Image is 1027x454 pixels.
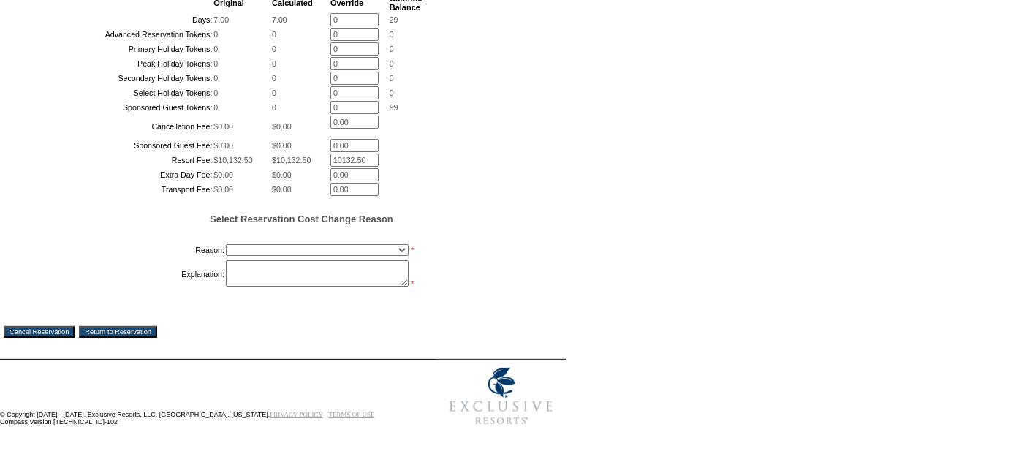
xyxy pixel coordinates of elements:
[42,154,212,167] td: Resort Fee:
[272,103,276,112] span: 0
[42,168,212,181] td: Extra Day Fee:
[79,326,157,338] input: Return to Reservation
[42,72,212,85] td: Secondary Holiday Tokens:
[272,45,276,53] span: 0
[213,59,218,68] span: 0
[213,45,218,53] span: 0
[213,185,233,194] span: $0.00
[213,30,218,39] span: 0
[272,122,292,131] span: $0.00
[40,213,563,224] h5: Select Reservation Cost Change Reason
[213,15,229,24] span: 7.00
[213,122,233,131] span: $0.00
[42,28,212,41] td: Advanced Reservation Tokens:
[213,141,233,150] span: $0.00
[390,30,394,39] span: 3
[42,86,212,99] td: Select Holiday Tokens:
[42,260,224,288] td: Explanation:
[272,15,287,24] span: 7.00
[42,13,212,26] td: Days:
[272,185,292,194] span: $0.00
[436,360,566,433] img: Exclusive Resorts
[42,139,212,152] td: Sponsored Guest Fee:
[390,103,398,112] span: 99
[390,59,394,68] span: 0
[390,15,398,24] span: 29
[42,116,212,137] td: Cancellation Fee:
[272,156,311,164] span: $10,132.50
[213,88,218,97] span: 0
[270,411,323,418] a: PRIVACY POLICY
[213,170,233,179] span: $0.00
[272,74,276,83] span: 0
[272,30,276,39] span: 0
[42,183,212,196] td: Transport Fee:
[42,57,212,70] td: Peak Holiday Tokens:
[42,101,212,114] td: Sponsored Guest Tokens:
[213,103,218,112] span: 0
[329,411,375,418] a: TERMS OF USE
[390,88,394,97] span: 0
[213,156,252,164] span: $10,132.50
[42,241,224,259] td: Reason:
[42,42,212,56] td: Primary Holiday Tokens:
[272,170,292,179] span: $0.00
[390,74,394,83] span: 0
[390,45,394,53] span: 0
[272,59,276,68] span: 0
[213,74,218,83] span: 0
[272,141,292,150] span: $0.00
[272,88,276,97] span: 0
[4,326,75,338] input: Cancel Reservation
